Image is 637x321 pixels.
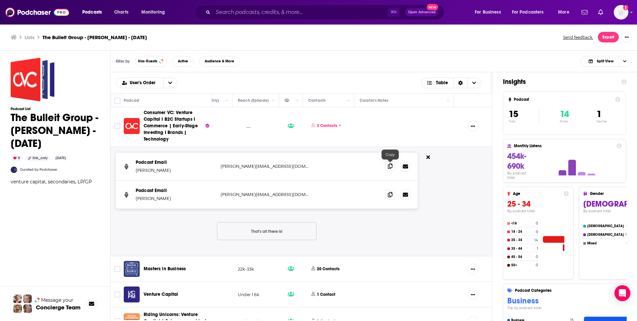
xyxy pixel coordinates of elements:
h3: The Bulleit Group - [PERSON_NAME] - [DATE] [42,34,147,40]
svg: Add a profile image [623,5,628,10]
img: User Profile [614,5,628,20]
button: Has Guests [135,56,167,67]
span: User's Order [130,81,158,85]
h4: 35 - 44 [511,247,535,251]
a: Charts [110,7,132,18]
h4: 0 [626,241,629,245]
p: 3 Contacts [317,123,337,129]
p: Inactive [597,120,607,123]
h4: Monthly Listens [514,144,613,148]
h4: By podcast total [507,209,569,213]
h4: 0 [536,255,538,259]
span: More [558,8,569,17]
div: Search podcasts, credits, & more... [201,5,451,20]
button: Show More Button [468,289,478,300]
span: 1 [597,108,602,120]
h4: 55+ [511,263,534,267]
span: Toggle select row [114,266,120,272]
div: Reach (Episode) [238,96,269,104]
div: [DATE] [53,156,69,161]
h4: By podcast total [507,171,534,180]
h2: Choose List sort [116,78,177,88]
button: open menu [508,7,553,18]
p: Total [509,120,539,123]
h4: <18 [511,222,534,225]
span: Charts [114,8,128,17]
button: open menu [163,78,177,88]
button: 1 Contact [308,286,341,303]
input: Search podcasts, credits, & more... [213,7,388,18]
img: Venture Capital [124,287,140,302]
a: Masters in Business [144,266,186,272]
a: Show notifications dropdown [596,7,606,18]
button: Column Actions [444,96,452,104]
span: Masters in Business [144,266,186,272]
p: 1 Contact [317,292,335,297]
div: Open Intercom Messenger [614,285,630,301]
h4: 0 [536,221,538,225]
button: Audience & More [199,56,240,67]
button: Nothing here. [217,222,317,240]
h3: Podcast List [11,107,100,111]
a: Venture Capital [144,291,178,298]
button: Active [172,56,194,67]
span: 454k-690k [507,151,526,171]
div: Has Guests [284,96,294,104]
img: Masters in Business [124,261,140,277]
span: New [427,4,439,10]
h4: Mixed [587,241,625,245]
span: Toggle select row [114,291,120,297]
img: Barbara Profile [23,304,32,313]
p: [PERSON_NAME][EMAIL_ADDRESS][DOMAIN_NAME] [221,191,309,198]
button: open menu [553,7,578,18]
span: venture capital, secondaries, LP/GP [11,179,92,185]
button: 3 Contacts [308,109,346,143]
h2: Choose View [581,56,632,67]
h4: 0 [536,230,538,234]
span: Has Guests [138,59,157,63]
h4: 1 [537,246,538,251]
img: Podchaser - Follow, Share and Rate Podcasts [5,6,69,19]
button: open menu [137,7,174,18]
span: Podcasts [82,8,102,17]
button: Choose View [421,78,482,88]
p: [PERSON_NAME] [136,195,215,202]
img: Consumer VC: Venture Capital I B2C Startups I Commerce | Early-Stage Investing I Brands | Technology [124,118,140,134]
p: Active [560,120,569,123]
button: Show profile menu [614,5,628,20]
p: Podcast Email [136,159,215,166]
span: 14 [560,108,569,120]
div: Copy [382,150,399,160]
div: 0 [11,155,23,161]
span: Logged in as BGpodcasts [614,5,628,20]
span: Table [436,81,448,85]
span: Toggle select row [114,123,120,129]
button: Export [598,32,619,42]
img: Jon Profile [13,304,22,313]
a: Lists [25,34,35,40]
p: [PERSON_NAME][EMAIL_ADDRESS][DOMAIN_NAME] [221,163,309,170]
span: Audience & More [205,59,234,63]
h1: The Bulleit Group - [PERSON_NAME] - [DATE] [11,111,100,150]
div: Podcast [124,96,139,104]
h4: Podcast Categories [515,288,637,293]
a: ConnectPod [11,166,17,173]
button: Show More Button [468,264,478,274]
h4: 18 - 24 [511,230,534,234]
button: Show More Button [621,32,632,42]
span: Split View [597,59,613,63]
span: 15 [509,108,518,120]
a: Curated by Podchaser [20,167,57,172]
img: Sydney Profile [13,294,22,303]
h4: 25 - 34 [511,238,533,242]
a: The Bulleit Group - Larry Aschebrook - Sept 22, 2025 [11,58,54,101]
div: link_only [25,155,50,161]
button: Column Actions [293,96,301,104]
h4: 0 [626,224,629,228]
h4: Podcast [514,97,612,102]
h3: 25 - 34 [507,199,569,209]
h4: [DEMOGRAPHIC_DATA] [587,233,624,237]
